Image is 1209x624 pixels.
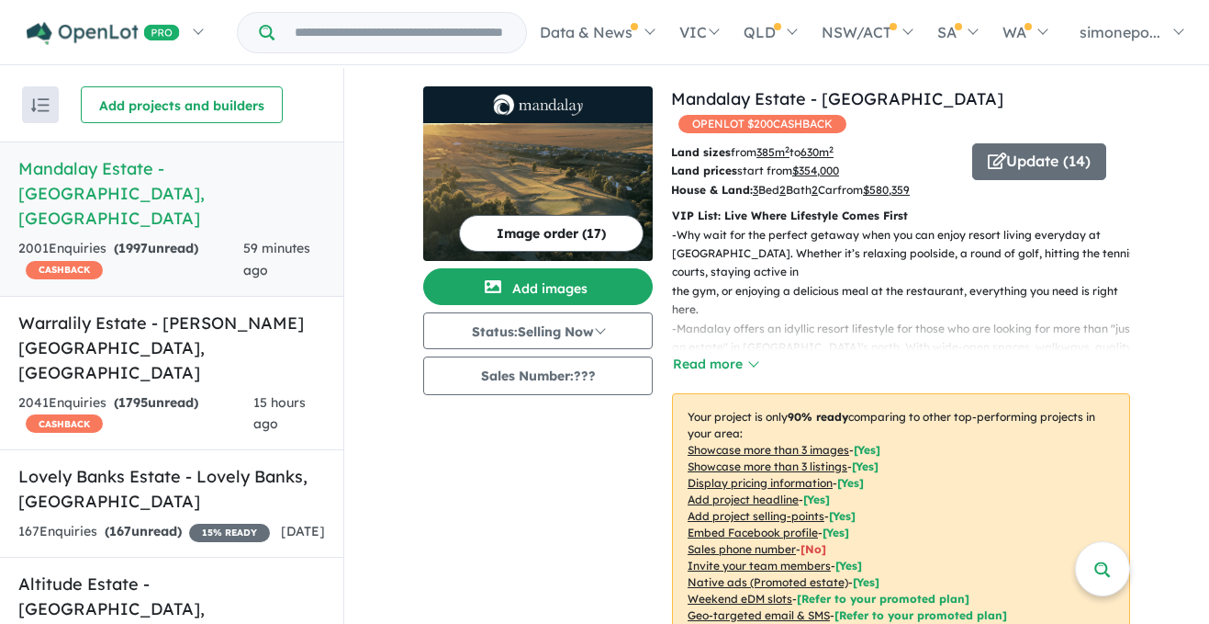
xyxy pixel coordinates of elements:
[688,443,849,457] u: Showcase more than 3 images
[423,357,653,395] button: Sales Number:???
[431,94,645,116] img: Mandalay Estate - Beveridge Logo
[688,608,830,622] u: Geo-targeted email & SMS
[863,183,910,197] u: $ 580,359
[671,183,753,197] b: House & Land:
[756,145,789,159] u: 385 m
[800,145,834,159] u: 630 m
[972,143,1106,180] button: Update (14)
[779,183,786,197] u: 2
[18,238,243,282] div: 2001 Enquir ies
[118,394,148,411] span: 1795
[789,145,834,159] span: to
[688,575,848,589] u: Native ads (Promoted estate)
[688,526,818,539] u: Embed Facebook profile
[18,311,325,385] h5: Warralily Estate - [PERSON_NAME][GEOGRAPHIC_DATA] , [GEOGRAPHIC_DATA]
[672,320,1145,395] p: - Mandalay offers an idyllic resort lifestyle for those who are looking for more than "just an es...
[672,207,1130,225] p: VIP List: Live Where Lifestyle Comes First
[829,509,856,523] span: [ Yes ]
[788,410,848,424] b: 90 % ready
[837,476,864,490] span: [ Yes ]
[105,523,182,539] strong: ( unread)
[18,156,325,231] h5: Mandalay Estate - [GEOGRAPHIC_DATA] , [GEOGRAPHIC_DATA]
[753,183,758,197] u: 3
[18,521,270,543] div: 167 Enquir ies
[803,493,830,506] span: [ Yes ]
[812,183,818,197] u: 2
[118,240,148,256] span: 1997
[26,261,103,279] span: CASHBACK
[459,215,644,252] button: Image order (17)
[785,144,789,154] sup: 2
[688,559,831,573] u: Invite your team members
[800,542,826,556] span: [ No ]
[852,459,879,473] span: [ Yes ]
[81,86,283,123] button: Add projects and builders
[114,240,198,256] strong: ( unread)
[671,145,731,159] b: Land sizes
[253,394,306,433] span: 15 hours ago
[18,392,253,437] div: 2041 Enquir ies
[423,312,653,349] button: Status:Selling Now
[18,464,325,514] h5: Lovely Banks Estate - Lovely Banks , [GEOGRAPHIC_DATA]
[678,115,846,133] span: OPENLOT $ 200 CASHBACK
[829,144,834,154] sup: 2
[243,240,310,278] span: 59 minutes ago
[671,88,1003,109] a: Mandalay Estate - [GEOGRAPHIC_DATA]
[109,523,131,539] span: 167
[688,493,799,506] u: Add project headline
[672,354,758,375] button: Read more
[671,162,958,180] p: start from
[834,608,1007,622] span: [Refer to your promoted plan]
[672,226,1145,320] p: - Why wait for the perfect getaway when you can enjoy resort living everyday at [GEOGRAPHIC_DATA]...
[278,13,522,52] input: Try estate name, suburb, builder or developer
[792,164,839,177] u: $ 354,000
[27,22,180,45] img: Openlot PRO Logo White
[854,443,880,457] span: [ Yes ]
[26,414,103,433] span: CASHBACK
[671,143,958,162] p: from
[688,509,824,523] u: Add project selling-points
[797,592,969,606] span: [Refer to your promoted plan]
[423,123,653,261] img: Mandalay Estate - Beveridge
[31,98,50,112] img: sort.svg
[423,86,653,261] a: Mandalay Estate - Beveridge LogoMandalay Estate - Beveridge
[688,592,792,606] u: Weekend eDM slots
[823,526,849,539] span: [ Yes ]
[114,394,198,411] strong: ( unread)
[1080,23,1160,41] span: simonepo...
[688,476,833,490] u: Display pricing information
[688,542,796,556] u: Sales phone number
[853,575,879,589] span: [Yes]
[835,559,862,573] span: [ Yes ]
[189,524,270,542] span: 15 % READY
[688,459,847,473] u: Showcase more than 3 listings
[423,268,653,305] button: Add images
[671,164,737,177] b: Land prices
[671,181,958,199] p: Bed Bath Car from
[281,523,325,539] span: [DATE]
